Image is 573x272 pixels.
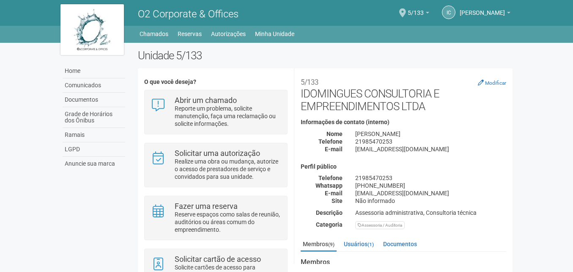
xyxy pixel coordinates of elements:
div: [EMAIL_ADDRESS][DOMAIN_NAME] [349,145,513,153]
h2: IDOMINGUES CONSULTORIA E EMPREENDIMENTOS LTDA [301,75,506,113]
strong: Whatsapp [315,182,343,189]
a: Home [63,64,125,78]
a: Membros(9) [301,238,337,252]
small: (9) [328,241,334,247]
div: Não informado [349,197,513,205]
span: O2 Corporate & Offices [138,8,239,20]
small: 5/133 [301,78,318,86]
small: Modificar [485,80,506,86]
div: [PERSON_NAME] [349,130,513,138]
h4: O que você deseja? [144,79,288,85]
strong: Categoria [316,221,343,228]
h4: Perfil público [301,164,506,170]
a: Fazer uma reserva Reserve espaços como salas de reunião, auditórios ou áreas comum do empreendime... [151,203,281,233]
p: Reporte um problema, solicite manutenção, faça uma reclamação ou solicite informações. [175,105,281,128]
small: (1) [367,241,374,247]
a: Documentos [381,238,419,250]
span: 5/133 [408,1,424,16]
strong: Abrir um chamado [175,96,237,105]
strong: Solicitar cartão de acesso [175,255,261,264]
a: LGPD [63,142,125,157]
p: Realize uma obra ou mudança, autorize o acesso de prestadores de serviço e convidados para sua un... [175,158,281,180]
a: Solicitar uma autorização Realize uma obra ou mudança, autorize o acesso de prestadores de serviç... [151,150,281,180]
a: Grade de Horários dos Ônibus [63,107,125,128]
a: Ramais [63,128,125,142]
span: Isabel Cristina de Macedo Gonçalves Domingues [460,1,505,16]
a: Reservas [178,28,202,40]
div: 21985470253 [349,174,513,182]
a: Minha Unidade [255,28,294,40]
strong: Telefone [318,175,343,181]
a: Abrir um chamado Reporte um problema, solicite manutenção, faça uma reclamação ou solicite inform... [151,97,281,128]
h4: Informações de contato (interno) [301,119,506,125]
div: 21985470253 [349,138,513,145]
strong: Descrição [316,209,343,216]
div: Assessoria administrativa, Consultoria técnica [349,209,513,216]
a: [PERSON_NAME] [460,11,510,17]
a: Comunicados [63,78,125,93]
strong: Membros [301,258,506,266]
strong: Solicitar uma autorização [175,149,260,158]
img: logo.jpg [60,4,124,55]
a: Anuncie sua marca [63,157,125,171]
strong: Site [332,197,343,204]
a: Chamados [140,28,168,40]
div: Assessoria / Auditoria [355,221,405,229]
strong: Telefone [318,138,343,145]
strong: E-mail [325,190,343,197]
a: Modificar [478,79,506,86]
strong: E-mail [325,146,343,153]
a: 5/133 [408,11,429,17]
div: [EMAIL_ADDRESS][DOMAIN_NAME] [349,189,513,197]
h2: Unidade 5/133 [138,49,513,62]
strong: Fazer uma reserva [175,202,238,211]
div: [PHONE_NUMBER] [349,182,513,189]
a: IC [442,6,455,19]
a: Autorizações [211,28,246,40]
a: Documentos [63,93,125,107]
strong: Nome [326,130,343,137]
a: Usuários(1) [342,238,376,250]
p: Reserve espaços como salas de reunião, auditórios ou áreas comum do empreendimento. [175,211,281,233]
